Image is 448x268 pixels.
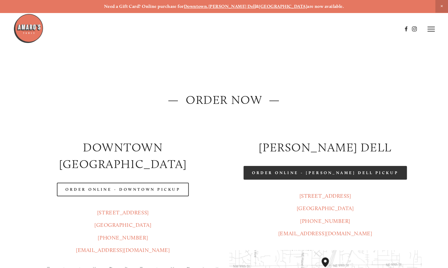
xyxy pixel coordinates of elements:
a: [EMAIL_ADDRESS][DOMAIN_NAME] [76,247,170,253]
strong: & [256,4,259,9]
a: [EMAIL_ADDRESS][DOMAIN_NAME] [278,230,372,237]
strong: , [207,4,208,9]
a: Order Online - [PERSON_NAME] Dell Pickup [244,166,407,180]
a: [GEOGRAPHIC_DATA] [297,205,354,212]
h2: Downtown [GEOGRAPHIC_DATA] [27,139,219,172]
a: [STREET_ADDRESS] [97,209,149,216]
a: Order Online - Downtown pickup [57,183,189,196]
strong: are now available. [307,4,344,9]
a: [PHONE_NUMBER] [300,218,350,224]
img: Amaro's Table [13,13,44,44]
h2: — ORDER NOW — [27,91,421,108]
a: [GEOGRAPHIC_DATA] [259,4,307,9]
a: [PHONE_NUMBER] [98,234,148,241]
a: Downtown [184,4,207,9]
a: [GEOGRAPHIC_DATA] [94,222,151,228]
a: [STREET_ADDRESS] [299,193,351,199]
strong: Need a Gift Card? Online purchase for [104,4,184,9]
a: [PERSON_NAME] Dell [208,4,256,9]
h2: [PERSON_NAME] DELL [229,139,421,156]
